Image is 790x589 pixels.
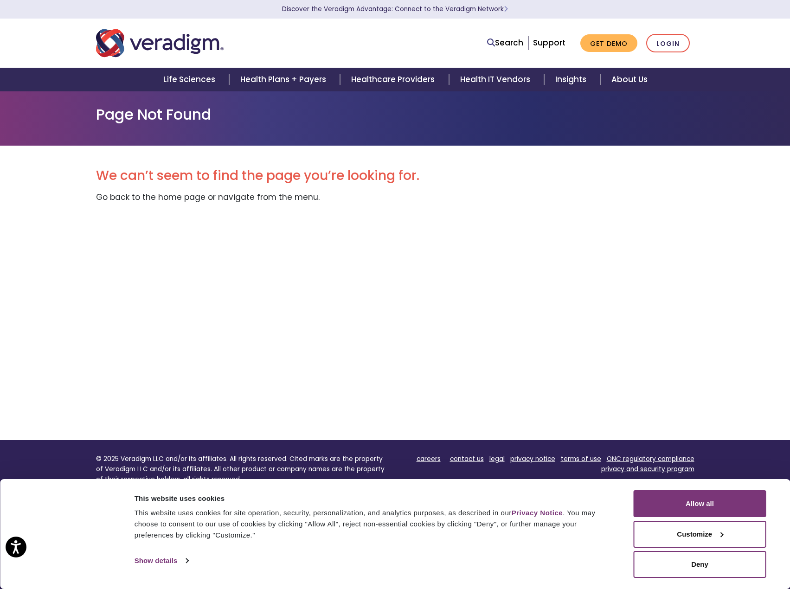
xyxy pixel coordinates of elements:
span: Learn More [504,5,508,13]
a: Health IT Vendors [449,68,544,91]
button: Deny [634,551,766,578]
a: Healthcare Providers [340,68,449,91]
img: Veradigm logo [96,28,224,58]
h2: We can’t seem to find the page you’re looking for. [96,168,694,184]
div: This website uses cookies for site operation, security, personalization, and analytics purposes, ... [135,507,613,541]
a: privacy and security program [601,465,694,474]
button: Allow all [634,490,766,517]
a: ONC regulatory compliance [607,455,694,463]
a: terms of use [561,455,601,463]
a: Search [487,37,523,49]
button: Customize [634,521,766,548]
a: Discover the Veradigm Advantage: Connect to the Veradigm NetworkLearn More [282,5,508,13]
a: About Us [600,68,659,91]
a: Life Sciences [152,68,229,91]
a: legal [489,455,505,463]
a: Show details [135,554,188,568]
a: Privacy Notice [512,509,563,517]
a: Health Plans + Payers [229,68,340,91]
a: privacy notice [510,455,555,463]
a: Insights [544,68,600,91]
a: careers [417,455,441,463]
div: This website uses cookies [135,493,613,504]
a: Support [533,37,565,48]
h1: Page Not Found [96,106,694,123]
p: Go back to the home page or navigate from the menu. [96,191,694,204]
p: © 2025 Veradigm LLC and/or its affiliates. All rights reserved. Cited marks are the property of V... [96,454,388,484]
a: Get Demo [580,34,637,52]
a: Login [646,34,690,53]
a: contact us [450,455,484,463]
